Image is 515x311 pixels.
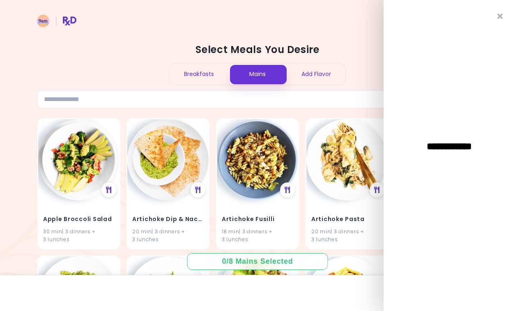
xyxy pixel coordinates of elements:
[216,256,299,267] div: 0 / 8 Mains Selected
[43,213,115,226] h4: Apple Broccoli Salad
[101,182,116,197] div: See Meal Plan
[37,43,478,56] h2: Select Meals You Desire
[37,15,76,27] img: RxDiet
[43,228,115,243] div: 30 min | 3 dinners + 3 lunches
[280,182,295,197] div: See Meal Plan
[228,63,287,85] div: Mains
[132,228,204,243] div: 20 min | 3 dinners + 3 lunches
[222,213,293,226] h4: Artichoke Fusilli
[132,213,204,226] h4: Artichoke Dip & Nachos
[497,12,503,20] i: Close
[287,63,345,85] div: Add Flavor
[170,63,228,85] div: Breakfasts
[311,213,383,226] h4: Artichoke Pasta
[222,228,293,243] div: 18 min | 3 dinners + 3 lunches
[191,182,205,197] div: See Meal Plan
[370,182,384,197] div: See Meal Plan
[311,228,383,243] div: 20 min | 3 dinners + 3 lunches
